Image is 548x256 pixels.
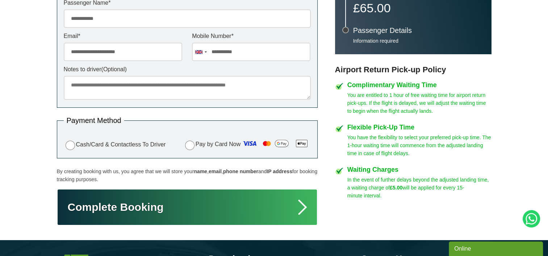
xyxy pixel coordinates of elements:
label: Cash/Card & Contactless To Driver [64,140,166,150]
p: £ [353,3,484,13]
label: Email [64,33,182,39]
input: Cash/Card & Contactless To Driver [66,141,75,150]
strong: £5.00 [390,185,402,191]
label: Mobile Number [192,33,310,39]
strong: email [209,168,222,174]
span: (Optional) [101,66,127,72]
h4: Flexible Pick-Up Time [347,124,491,131]
p: In the event of further delays beyond the adjusted landing time, a waiting charge of will be appl... [347,176,491,200]
h3: Passenger Details [353,27,484,34]
p: Information required [353,38,484,44]
strong: IP address [267,168,292,174]
button: Complete Booking [57,189,318,226]
strong: name [194,168,207,174]
iframe: chat widget [449,240,544,256]
label: Pay by Card Now [183,138,311,152]
p: You are entitled to 1 hour of free waiting time for airport return pick-ups. If the flight is del... [347,91,491,115]
p: By creating booking with us, you agree that we will store your , , and for booking tracking purpo... [57,167,318,183]
span: 65.00 [360,1,390,15]
legend: Payment Method [64,117,124,124]
p: You have the flexibility to select your preferred pick-up time. The 1-hour waiting time will comm... [347,133,491,157]
h4: Complimentary Waiting Time [347,82,491,88]
h3: Airport Return Pick-up Policy [335,65,491,74]
input: Pay by Card Now [185,141,194,150]
div: United Kingdom: +44 [192,43,209,61]
label: Notes to driver [64,67,311,72]
h4: Waiting Charges [347,166,491,173]
strong: phone number [223,168,258,174]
